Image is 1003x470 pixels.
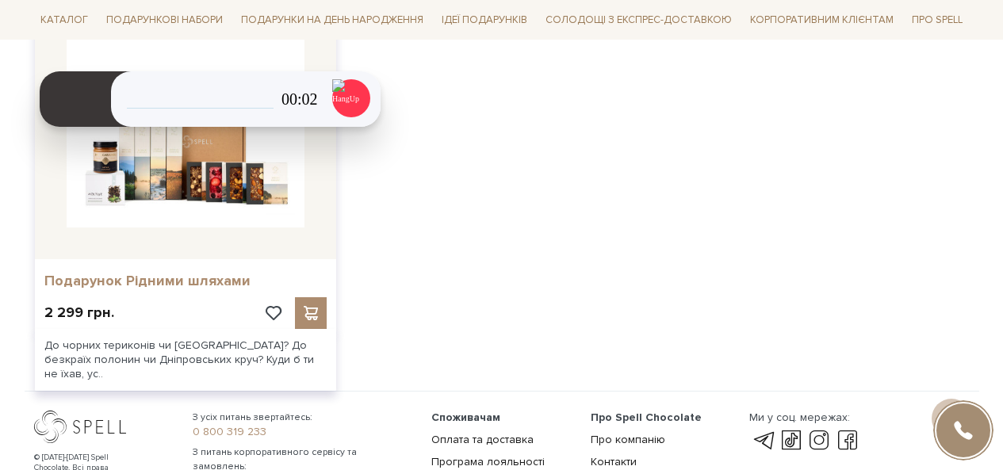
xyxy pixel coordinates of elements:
[100,8,229,32] span: Подарункові набори
[431,411,500,424] span: Споживачам
[778,431,805,450] a: tik-tok
[591,411,702,424] span: Про Spell Chocolate
[44,272,327,290] a: Подарунок Рідними шляхами
[539,6,738,33] a: Солодощі з експрес-доставкою
[235,8,430,32] span: Подарунки на День народження
[431,433,534,446] a: Оплата та доставка
[591,455,637,468] a: Контакти
[905,8,969,32] span: Про Spell
[35,329,336,392] div: До чорних териконів чи [GEOGRAPHIC_DATA]? До безкраїх полонин чи Дніпровських круч? Куди б ти не ...
[591,433,665,446] a: Про компанію
[806,431,833,450] a: instagram
[744,6,900,33] a: Корпоративним клієнтам
[34,8,94,32] span: Каталог
[431,455,545,468] a: Програма лояльності
[749,431,776,450] a: telegram
[193,411,412,425] span: З усіх питань звертайтесь:
[749,411,860,425] div: Ми у соц. мережах:
[834,431,861,450] a: facebook
[193,425,412,439] a: 0 800 319 233
[44,304,114,322] p: 2 299 грн.
[435,8,534,32] span: Ідеї подарунків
